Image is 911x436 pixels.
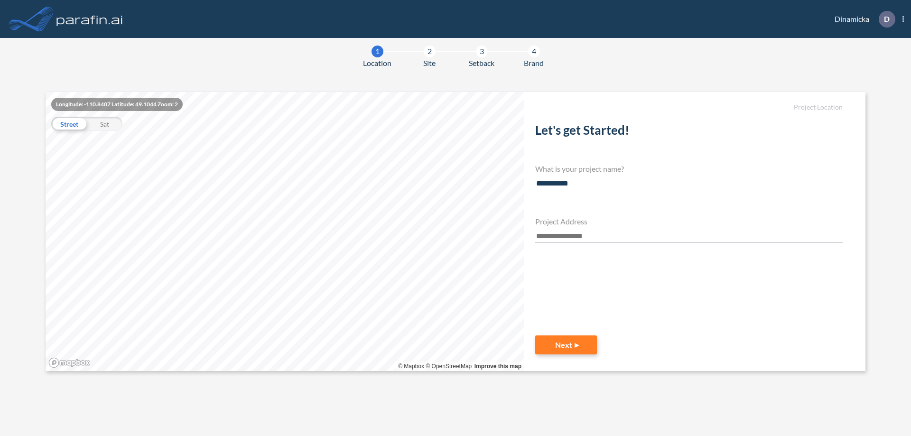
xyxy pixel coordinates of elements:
a: Mapbox homepage [48,357,90,368]
h4: What is your project name? [535,164,843,173]
canvas: Map [46,92,524,371]
button: Next [535,335,597,354]
span: Setback [469,57,494,69]
div: 1 [372,46,383,57]
img: logo [55,9,125,28]
p: D [884,15,890,23]
a: Mapbox [398,363,424,370]
a: Improve this map [474,363,521,370]
div: 3 [476,46,488,57]
h4: Project Address [535,217,843,226]
span: Location [363,57,391,69]
div: Sat [87,117,122,131]
span: Site [423,57,436,69]
span: Brand [524,57,544,69]
a: OpenStreetMap [426,363,472,370]
div: Dinamicka [820,11,904,28]
h5: Project Location [535,103,843,111]
div: 4 [528,46,540,57]
div: 2 [424,46,436,57]
div: Street [51,117,87,131]
div: Longitude: -110.8407 Latitude: 49.1044 Zoom: 2 [51,98,183,111]
h2: Let's get Started! [535,123,843,141]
